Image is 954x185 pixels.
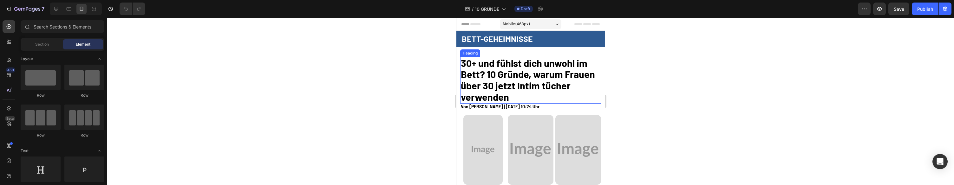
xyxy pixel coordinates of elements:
div: Undo/Redo [120,3,145,15]
div: Row [64,132,104,138]
span: 10 GRÜNDE [475,6,499,12]
span: Toggle open [94,146,104,156]
input: Search Sections & Elements [21,20,104,33]
span: Toggle open [94,54,104,64]
span: Section [35,41,49,47]
span: Draft [521,6,530,12]
iframe: Design area [456,18,605,185]
div: Row [21,92,61,98]
div: 450 [6,67,15,73]
div: Publish [917,6,933,12]
span: Save [894,6,904,12]
button: 7 [3,3,47,15]
span: Text [21,148,29,154]
button: Save [888,3,909,15]
div: Beta [5,116,15,121]
span: Layout [21,56,33,62]
div: Row [64,92,104,98]
div: Open Intercom Messenger [932,154,948,169]
p: 7 [42,5,44,13]
button: Publish [912,3,938,15]
span: / [472,6,474,12]
span: Element [76,41,90,47]
div: Row [21,132,61,138]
